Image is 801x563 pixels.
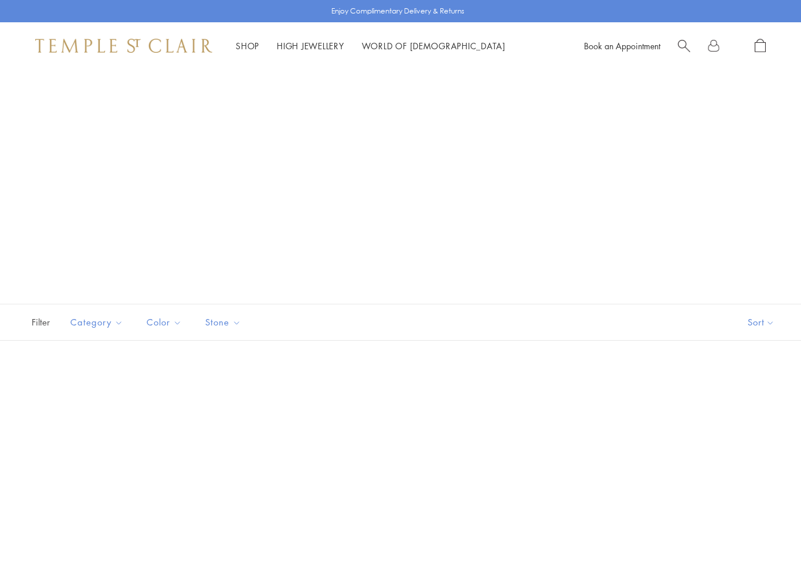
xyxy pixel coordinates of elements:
p: Enjoy Complimentary Delivery & Returns [331,5,464,17]
a: Book an Appointment [584,40,660,52]
a: ShopShop [236,40,259,52]
img: Temple St. Clair [35,39,212,53]
span: Color [141,315,191,330]
button: Category [62,309,132,335]
a: High JewelleryHigh Jewellery [277,40,344,52]
span: Stone [199,315,250,330]
a: Search [678,39,690,53]
a: World of [DEMOGRAPHIC_DATA]World of [DEMOGRAPHIC_DATA] [362,40,505,52]
button: Color [138,309,191,335]
span: Category [65,315,132,330]
a: Open Shopping Bag [755,39,766,53]
nav: Main navigation [236,39,505,53]
button: Show sort by [721,304,801,340]
button: Stone [196,309,250,335]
